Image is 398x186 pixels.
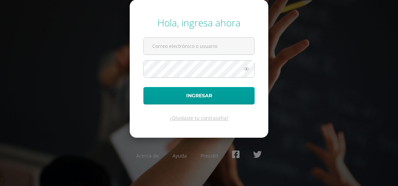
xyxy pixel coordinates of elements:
[172,152,187,159] a: Ayuda
[143,16,255,29] div: Hola, ingresa ahora
[136,152,159,159] a: Acerca de
[144,38,254,54] input: Correo electrónico o usuario
[201,152,218,159] a: Presskit
[143,87,255,104] button: Ingresar
[170,115,229,121] a: ¿Olvidaste tu contraseña?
